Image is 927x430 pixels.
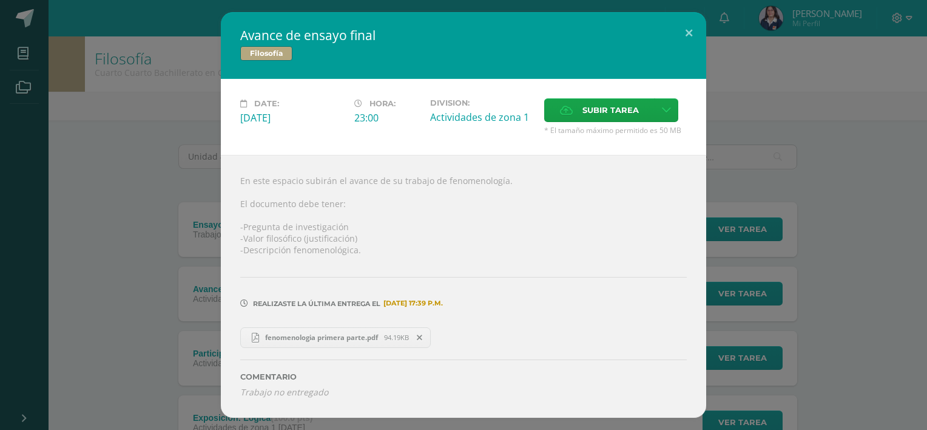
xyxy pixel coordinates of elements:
[240,386,328,398] i: Trabajo no entregado
[354,111,420,125] div: 23:00
[410,331,430,344] span: Remover entrega
[240,327,431,348] a: fenomenologia primera parte.pdf 94.19KB
[259,333,384,342] span: fenomenologia primera parte.pdf
[582,99,639,121] span: Subir tarea
[430,98,534,107] label: Division:
[240,46,292,61] span: Filosofía
[253,299,380,308] span: Realizaste la última entrega el
[240,111,345,125] div: [DATE]
[221,155,706,417] div: En este espacio subirán el avance de su trabajo de fenomenología. El documento debe tener: -Pregu...
[430,111,534,124] div: Actividades de zona 1
[544,125,687,135] span: * El tamaño máximo permitido es 50 MB
[672,12,706,53] button: Close (Esc)
[369,99,396,108] span: Hora:
[384,333,409,342] span: 94.19KB
[240,27,687,44] h2: Avance de ensayo final
[240,372,687,381] label: Comentario
[254,99,279,108] span: Date:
